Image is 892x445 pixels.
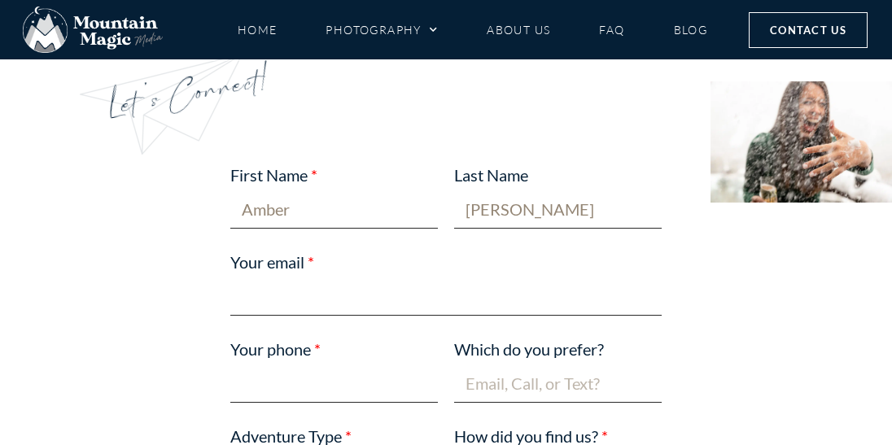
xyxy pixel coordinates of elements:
[230,364,438,403] input: Only numbers and phone characters (#, -, *, etc) are accepted.
[454,364,662,403] input: Email, Call, or Text?
[238,15,278,44] a: Home
[230,337,321,364] label: Your phone
[230,250,314,277] label: Your email
[230,163,317,190] label: First Name
[454,337,604,364] label: Which do you prefer?
[238,15,708,44] nav: Menu
[770,21,846,39] span: Contact Us
[487,15,550,44] a: About Us
[326,15,438,44] a: Photography
[23,7,163,54] img: Mountain Magic Media photography logo Crested Butte Photographer
[749,12,868,48] a: Contact Us
[674,15,708,44] a: Blog
[454,163,528,190] label: Last Name
[711,81,892,203] img: woman laughing holding hand out showing off engagement ring surprise proposal Aspen snowy winter ...
[599,15,624,44] a: FAQ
